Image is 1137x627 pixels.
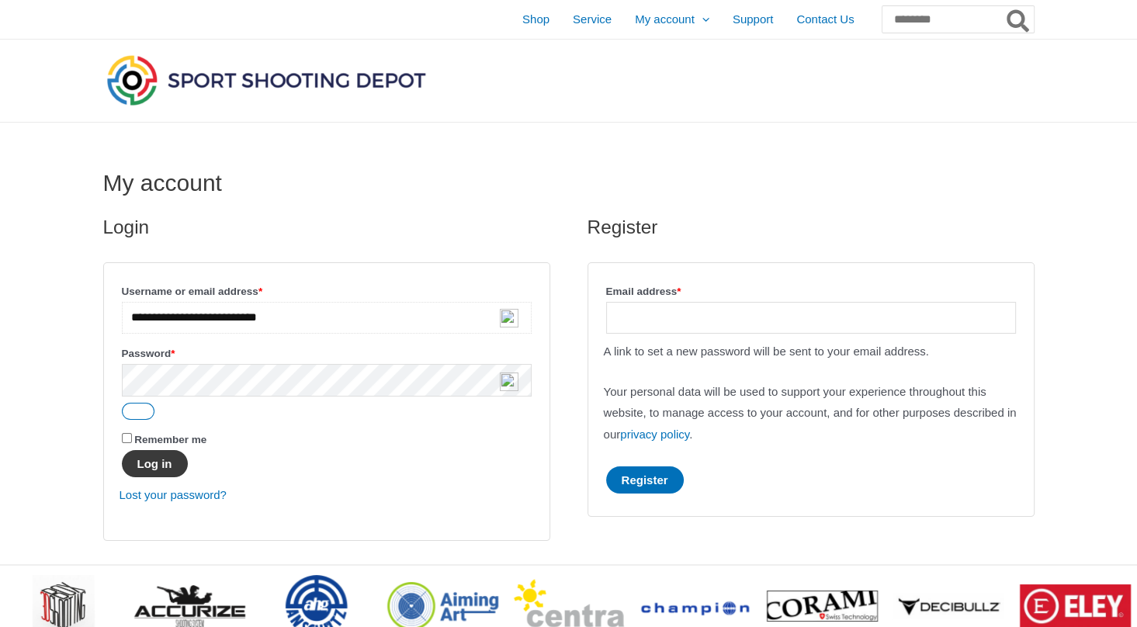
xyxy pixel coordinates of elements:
p: A link to set a new password will be sent to your email address. [604,341,1018,362]
label: Email address [606,281,1016,302]
img: Sport Shooting Depot [103,51,429,109]
button: Register [606,466,684,494]
button: Show password [122,403,154,420]
button: Search [1004,6,1034,33]
img: npw-badge-icon-locked.svg [500,372,518,391]
h2: Login [103,215,550,240]
h1: My account [103,169,1035,197]
img: npw-badge-icon-locked.svg [500,309,518,327]
button: Log in [122,450,188,477]
span: Remember me [134,434,206,445]
label: Username or email address [122,281,532,302]
a: Lost your password? [120,488,227,501]
label: Password [122,343,532,364]
h2: Register [588,215,1035,240]
a: privacy policy [620,428,689,441]
p: Your personal data will be used to support your experience throughout this website, to manage acc... [604,381,1018,446]
input: Remember me [122,433,132,443]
